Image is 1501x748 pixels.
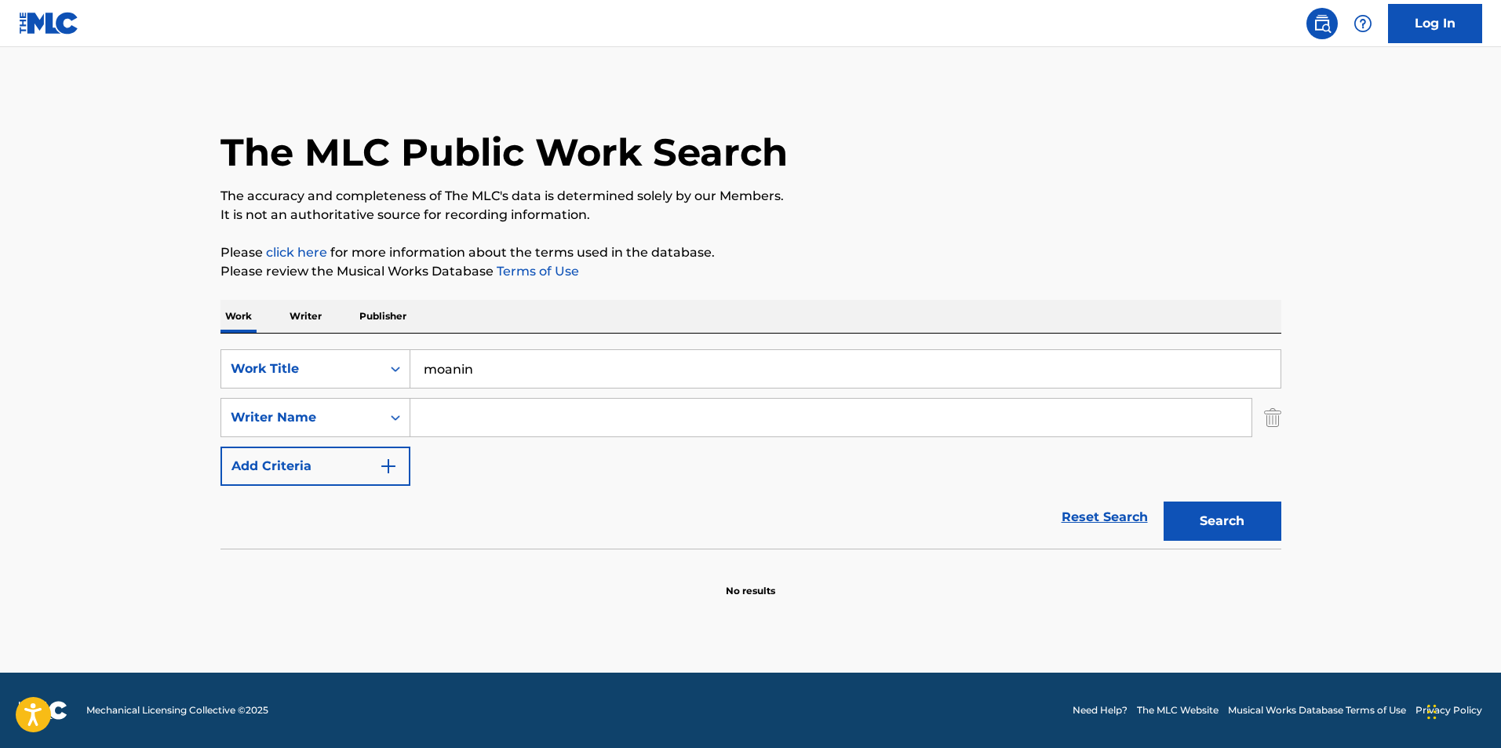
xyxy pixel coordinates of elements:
p: Work [220,300,257,333]
p: It is not an authoritative source for recording information. [220,206,1281,224]
img: help [1353,14,1372,33]
img: MLC Logo [19,12,79,35]
form: Search Form [220,349,1281,549]
a: Need Help? [1073,703,1128,717]
a: The MLC Website [1137,703,1219,717]
img: 9d2ae6d4665cec9f34b9.svg [379,457,398,476]
p: No results [726,565,775,598]
a: click here [266,245,327,260]
p: Publisher [355,300,411,333]
h1: The MLC Public Work Search [220,129,788,176]
button: Add Criteria [220,447,410,486]
a: Musical Works Database Terms of Use [1228,703,1406,717]
img: Delete Criterion [1264,398,1281,437]
a: Public Search [1306,8,1338,39]
div: Work Title [231,359,372,378]
span: Mechanical Licensing Collective © 2025 [86,703,268,717]
iframe: Chat Widget [1423,673,1501,748]
a: Terms of Use [494,264,579,279]
a: Privacy Policy [1415,703,1482,717]
div: Drag [1427,688,1437,735]
button: Search [1164,502,1281,541]
a: Log In [1388,4,1482,43]
p: The accuracy and completeness of The MLC's data is determined solely by our Members. [220,187,1281,206]
a: Reset Search [1054,500,1156,535]
img: search [1313,14,1332,33]
p: Please for more information about the terms used in the database. [220,243,1281,262]
p: Writer [285,300,326,333]
img: logo [19,701,67,720]
div: Writer Name [231,408,372,427]
div: Help [1347,8,1379,39]
p: Please review the Musical Works Database [220,262,1281,281]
